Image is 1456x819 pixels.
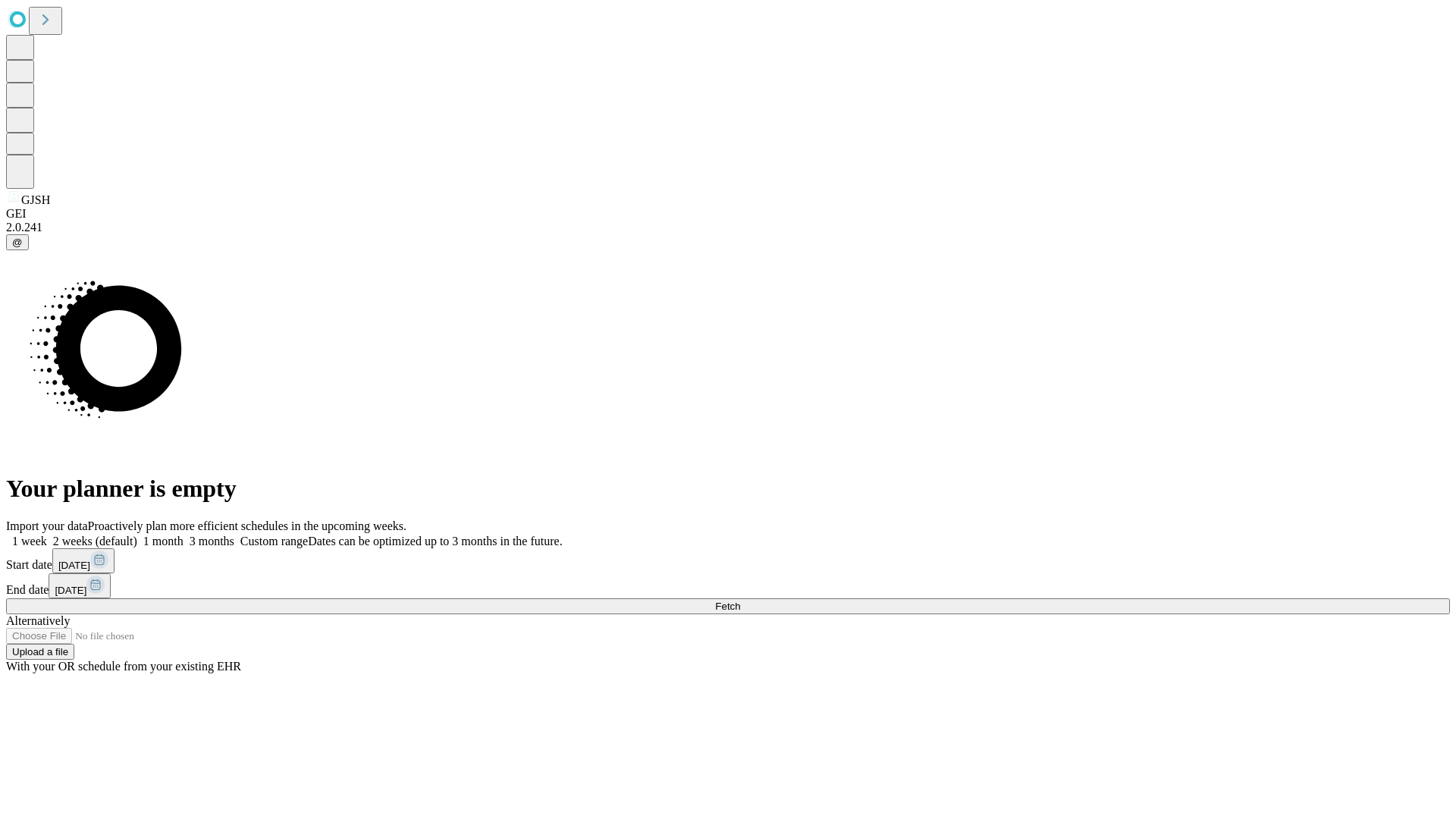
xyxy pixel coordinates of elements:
span: Fetch [715,601,740,612]
div: End date [6,573,1450,598]
button: Fetch [6,598,1450,614]
button: @ [6,234,29,250]
div: GEI [6,207,1450,221]
span: With your OR schedule from your existing EHR [6,660,241,673]
button: [DATE] [52,548,115,573]
span: 2 weeks (default) [53,535,137,548]
span: GJSH [21,193,50,206]
span: Import your data [6,519,88,532]
span: Custom range [240,535,308,548]
span: 3 months [190,535,234,548]
button: [DATE] [49,573,111,598]
span: [DATE] [55,585,86,596]
span: Proactively plan more efficient schedules in the upcoming weeks. [88,519,406,532]
span: Dates can be optimized up to 3 months in the future. [308,535,562,548]
div: Start date [6,548,1450,573]
h1: Your planner is empty [6,475,1450,503]
span: [DATE] [58,560,90,571]
button: Upload a file [6,644,74,660]
div: 2.0.241 [6,221,1450,234]
span: @ [12,237,23,248]
span: Alternatively [6,614,70,627]
span: 1 week [12,535,47,548]
span: 1 month [143,535,184,548]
